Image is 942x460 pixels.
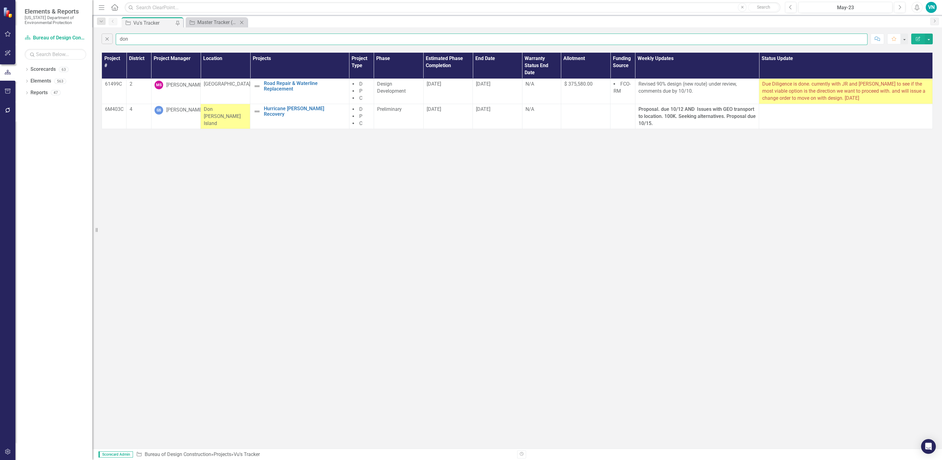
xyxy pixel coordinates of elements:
[427,81,441,87] span: [DATE]
[250,104,349,129] td: Double-Click to Edit Right Click for Context Menu
[473,104,522,129] td: Double-Click to Edit
[564,81,593,87] span: $ 375,580.00
[748,3,779,12] button: Search
[427,106,441,112] span: [DATE]
[25,49,86,60] input: Search Below...
[423,104,473,129] td: Double-Click to Edit
[99,451,133,458] span: Scorecard Admin
[349,79,374,104] td: Double-Click to Edit
[359,95,362,101] span: C
[264,81,346,91] a: Road Repair & Waterline Replacement
[51,90,61,95] div: 47
[25,34,86,42] a: Bureau of Design Construction
[359,88,362,94] span: P
[250,79,349,104] td: Double-Click to Edit Right Click for Context Menu
[635,79,759,104] td: Double-Click to Edit
[757,5,770,10] span: Search
[610,104,635,129] td: Double-Click to Edit
[166,82,203,89] div: [PERSON_NAME]
[926,2,937,13] button: VN
[798,2,892,13] button: May-23
[525,81,558,88] div: N/A
[610,79,635,104] td: Double-Click to Edit
[30,66,56,73] a: Scorecards
[197,18,238,26] div: Master Tracker (External)
[635,104,759,129] td: Double-Click to Edit
[473,79,522,104] td: Double-Click to Edit
[377,81,406,94] span: Design Development
[125,2,780,13] input: Search ClearPoint...
[638,106,756,126] strong: Proposal. due 10/12 AND Issues with GEO transport to location. 100K. Seeking alternatives. Propos...
[638,81,756,95] p: Revised 90% design (new route) under review, comments due by 10/10.
[133,19,174,27] div: Vu's Tracker
[561,104,610,129] td: Double-Click to Edit
[921,439,936,454] div: Open Intercom Messenger
[759,79,933,104] td: Double-Click to Edit
[105,106,123,113] p: 6M403C
[561,79,610,104] td: Double-Click to Edit
[476,106,490,112] span: [DATE]
[762,81,925,101] span: Due Diligence is done. currently with JR and [PERSON_NAME] to see if the most viable option is th...
[151,79,201,104] td: Double-Click to Edit
[130,81,132,87] span: 2
[102,79,127,104] td: Double-Click to Edit
[127,79,151,104] td: Double-Click to Edit
[377,106,402,112] span: Preliminary
[476,81,490,87] span: [DATE]
[3,7,14,18] img: ClearPoint Strategy
[614,81,631,94] span: FCO-RM
[522,104,561,129] td: Double-Click to Edit
[234,451,260,457] div: Vu's Tracker
[374,104,423,129] td: Double-Click to Edit
[105,81,123,88] p: 61499C
[155,106,163,115] div: GS
[151,104,201,129] td: Double-Click to Edit
[800,4,890,11] div: May-23
[201,104,250,129] td: Double-Click to Edit
[136,451,513,458] div: » »
[201,79,250,104] td: Double-Click to Edit
[214,451,231,457] a: Projects
[374,79,423,104] td: Double-Click to Edit
[264,106,346,117] a: Hurricane [PERSON_NAME] Recovery
[423,79,473,104] td: Double-Click to Edit
[59,67,69,72] div: 63
[253,108,261,115] img: Not Defined
[204,106,241,126] span: Don [PERSON_NAME] Island
[30,78,51,85] a: Elements
[25,8,86,15] span: Elements & Reports
[349,104,374,129] td: Double-Click to Edit
[166,107,203,114] div: [PERSON_NAME]
[522,79,561,104] td: Double-Click to Edit
[359,120,362,126] span: C
[759,104,933,129] td: Double-Click to Edit
[145,451,211,457] a: Bureau of Design Construction
[127,104,151,129] td: Double-Click to Edit
[359,113,362,119] span: P
[253,83,261,90] img: Not Defined
[359,106,363,112] span: D
[359,81,363,87] span: D
[25,15,86,25] small: [US_STATE] Department of Environmental Protection
[54,79,66,84] div: 563
[116,34,868,45] input: Find in Vu's Tracker...
[187,18,238,26] a: Master Tracker (External)
[102,104,127,129] td: Double-Click to Edit
[155,81,163,89] div: MS
[30,89,48,96] a: Reports
[204,81,250,87] span: [GEOGRAPHIC_DATA]
[525,106,558,113] div: N/A
[130,106,132,112] span: 4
